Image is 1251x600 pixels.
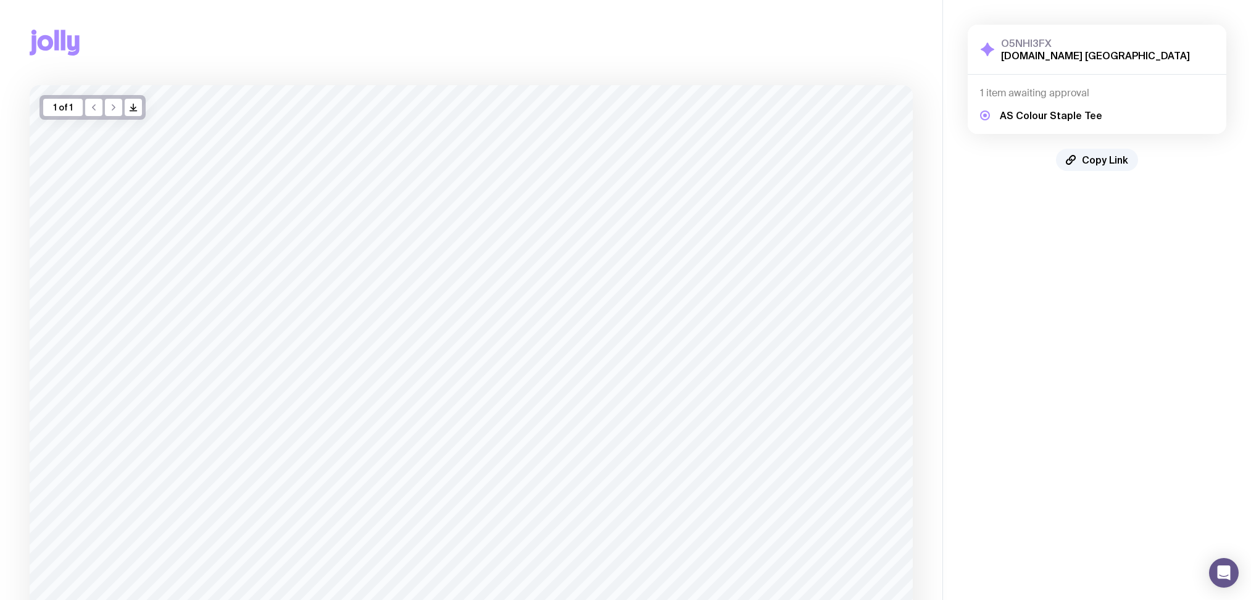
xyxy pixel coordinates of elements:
h3: O5NHI3FX [1001,37,1190,49]
h5: AS Colour Staple Tee [1000,109,1102,122]
h4: 1 item awaiting approval [980,87,1214,99]
button: />/> [125,99,142,116]
span: Copy Link [1082,154,1128,166]
div: Open Intercom Messenger [1209,558,1239,588]
button: Copy Link [1056,149,1138,171]
g: /> /> [130,104,137,111]
div: 1 of 1 [43,99,83,116]
h2: [DOMAIN_NAME] [GEOGRAPHIC_DATA] [1001,49,1190,62]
